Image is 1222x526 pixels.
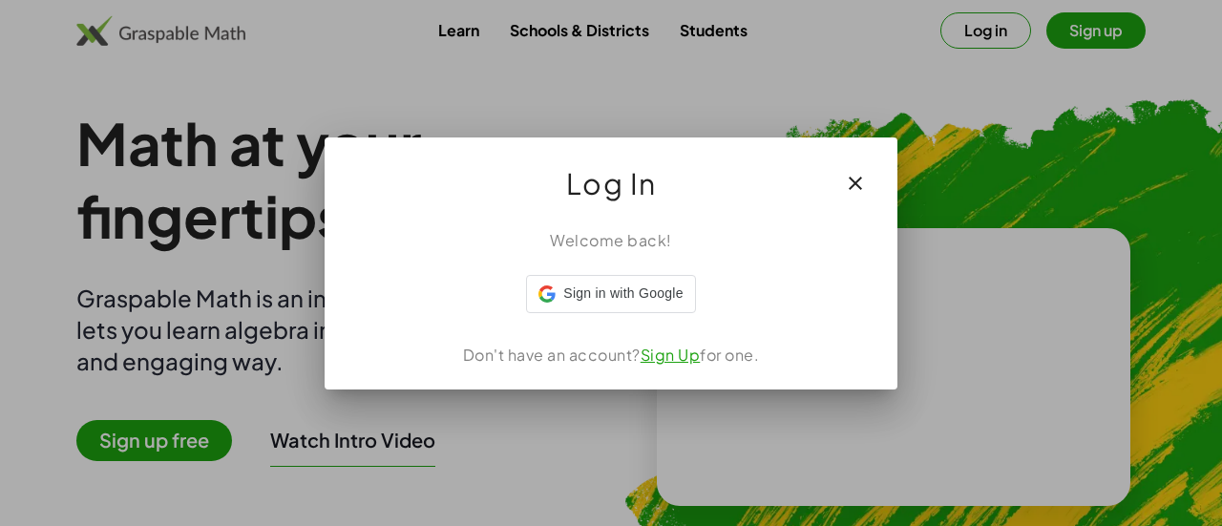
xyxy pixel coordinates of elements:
span: Sign in with Google [563,284,683,304]
div: Welcome back! [348,229,874,252]
div: Sign in with Google [526,275,695,313]
a: Sign Up [641,345,701,365]
div: Don't have an account? for one. [348,344,874,367]
span: Log In [566,160,657,206]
